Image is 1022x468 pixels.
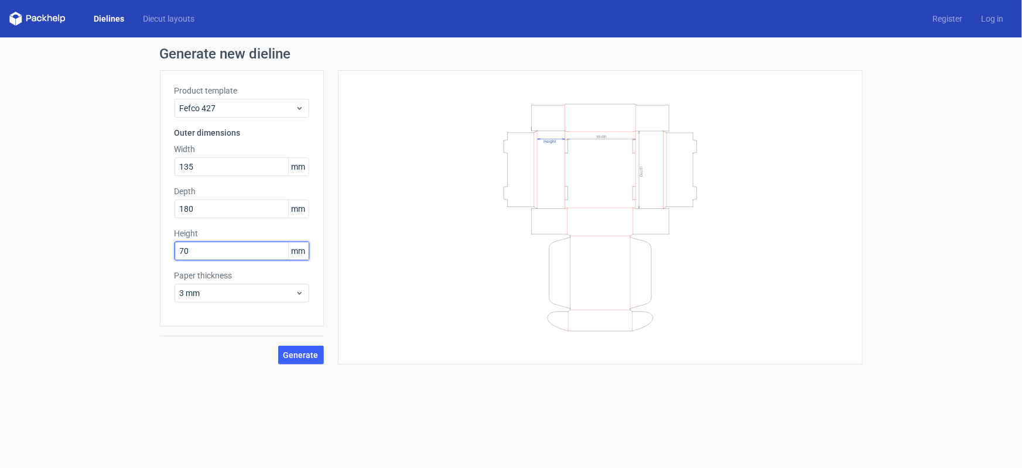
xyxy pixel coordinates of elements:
span: mm [288,200,309,218]
label: Width [175,143,309,155]
span: 3 mm [180,287,295,299]
h1: Generate new dieline [160,47,863,61]
label: Paper thickness [175,270,309,281]
a: Dielines [84,13,134,25]
text: Depth [639,166,644,176]
h3: Outer dimensions [175,127,309,139]
a: Register [923,13,972,25]
a: Log in [972,13,1013,25]
label: Product template [175,85,309,97]
button: Generate [278,346,324,364]
span: Generate [283,351,319,359]
span: mm [288,158,309,175]
span: Fefco 427 [180,102,295,114]
text: Width [596,133,607,139]
label: Depth [175,185,309,197]
span: mm [288,242,309,260]
a: Diecut layouts [134,13,204,25]
text: Height [544,139,556,143]
label: Height [175,228,309,239]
